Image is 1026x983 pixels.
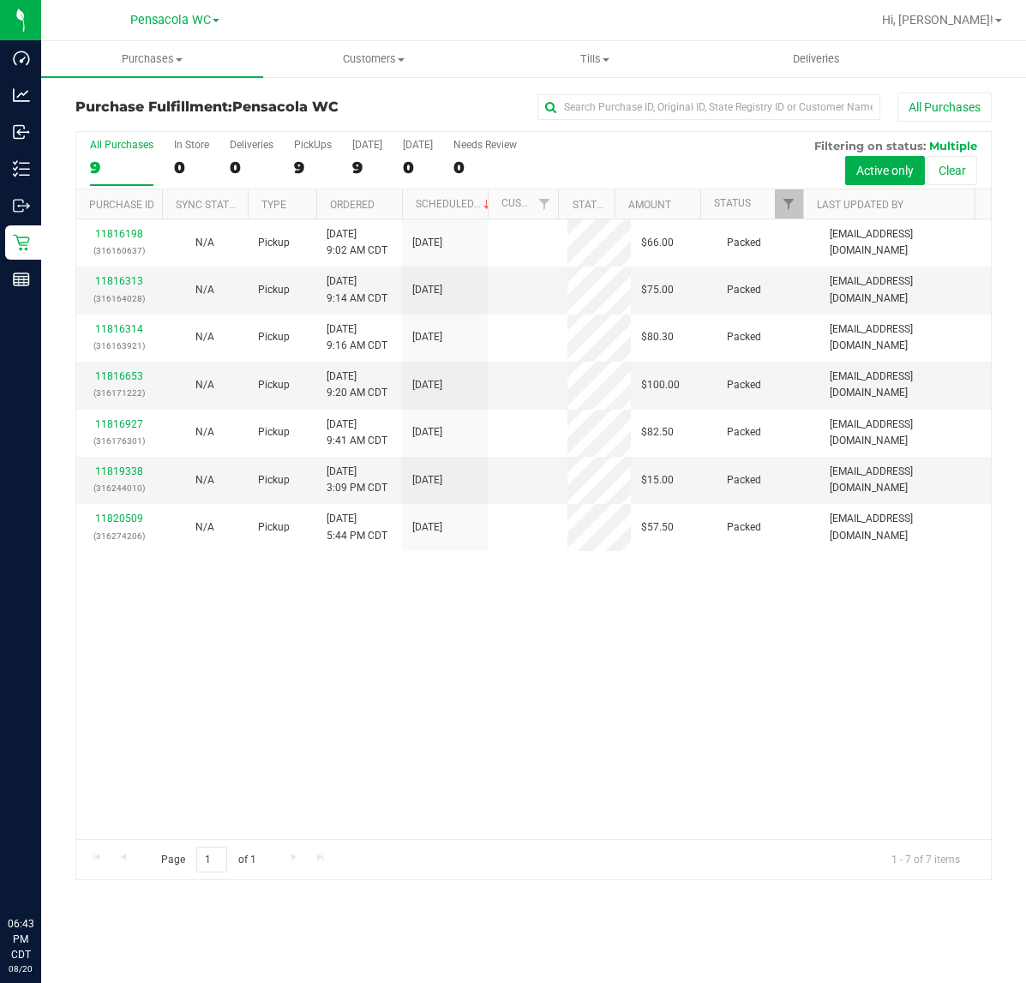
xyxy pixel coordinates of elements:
[882,13,993,27] span: Hi, [PERSON_NAME]!
[232,99,339,115] span: Pensacola WC
[176,199,242,211] a: Sync Status
[195,519,214,536] button: N/A
[90,158,153,177] div: 9
[830,417,981,449] span: [EMAIL_ADDRESS][DOMAIN_NAME]
[403,158,433,177] div: 0
[770,51,863,67] span: Deliveries
[327,417,387,449] span: [DATE] 9:41 AM CDT
[13,234,30,251] inline-svg: Retail
[195,237,214,249] span: Not Applicable
[352,139,382,151] div: [DATE]
[830,369,981,401] span: [EMAIL_ADDRESS][DOMAIN_NAME]
[13,50,30,67] inline-svg: Dashboard
[147,847,270,873] span: Page of 1
[352,158,382,177] div: 9
[258,282,290,298] span: Pickup
[195,284,214,296] span: Not Applicable
[412,377,442,393] span: [DATE]
[294,139,332,151] div: PickUps
[87,291,152,307] p: (316164028)
[41,41,263,77] a: Purchases
[641,472,674,489] span: $15.00
[727,235,761,251] span: Packed
[530,189,558,219] a: Filter
[95,512,143,524] a: 11820509
[230,139,273,151] div: Deliveries
[327,226,387,259] span: [DATE] 9:02 AM CDT
[195,379,214,391] span: Not Applicable
[8,916,33,962] p: 06:43 PM CDT
[13,160,30,177] inline-svg: Inventory
[195,282,214,298] button: N/A
[830,511,981,543] span: [EMAIL_ADDRESS][DOMAIN_NAME]
[195,329,214,345] button: N/A
[89,199,154,211] a: Purchase ID
[95,275,143,287] a: 11816313
[485,51,705,67] span: Tills
[230,158,273,177] div: 0
[258,519,290,536] span: Pickup
[174,158,209,177] div: 0
[95,323,143,335] a: 11816314
[714,197,751,209] a: Status
[95,465,143,477] a: 11819338
[817,199,903,211] a: Last Updated By
[830,226,981,259] span: [EMAIL_ADDRESS][DOMAIN_NAME]
[195,235,214,251] button: N/A
[8,962,33,975] p: 08/20
[330,199,375,211] a: Ordered
[258,329,290,345] span: Pickup
[327,511,387,543] span: [DATE] 5:44 PM CDT
[130,13,211,27] span: Pensacola WC
[453,139,517,151] div: Needs Review
[95,418,143,430] a: 11816927
[87,480,152,496] p: (316244010)
[87,385,152,401] p: (316171222)
[75,99,381,115] h3: Purchase Fulfillment:
[87,433,152,449] p: (316176301)
[195,424,214,441] button: N/A
[258,424,290,441] span: Pickup
[727,519,761,536] span: Packed
[195,377,214,393] button: N/A
[258,472,290,489] span: Pickup
[327,369,387,401] span: [DATE] 9:20 AM CDT
[13,87,30,104] inline-svg: Analytics
[814,139,926,153] span: Filtering on status:
[195,521,214,533] span: Not Applicable
[195,331,214,343] span: Not Applicable
[830,321,981,354] span: [EMAIL_ADDRESS][DOMAIN_NAME]
[196,847,227,873] input: 1
[174,139,209,151] div: In Store
[927,156,977,185] button: Clear
[706,41,928,77] a: Deliveries
[537,94,880,120] input: Search Purchase ID, Original ID, State Registry ID or Customer Name...
[95,228,143,240] a: 11816198
[412,329,442,345] span: [DATE]
[573,199,663,211] a: State Registry ID
[13,197,30,214] inline-svg: Outbound
[41,51,263,67] span: Purchases
[412,235,442,251] span: [DATE]
[90,139,153,151] div: All Purchases
[412,424,442,441] span: [DATE]
[878,847,974,872] span: 1 - 7 of 7 items
[641,329,674,345] span: $80.30
[412,519,442,536] span: [DATE]
[87,243,152,259] p: (316160637)
[727,424,761,441] span: Packed
[87,338,152,354] p: (316163921)
[327,273,387,306] span: [DATE] 9:14 AM CDT
[403,139,433,151] div: [DATE]
[641,377,680,393] span: $100.00
[727,282,761,298] span: Packed
[13,123,30,141] inline-svg: Inbound
[263,41,485,77] a: Customers
[929,139,977,153] span: Multiple
[17,846,69,897] iframe: Resource center
[294,158,332,177] div: 9
[95,370,143,382] a: 11816653
[195,472,214,489] button: N/A
[727,472,761,489] span: Packed
[501,197,555,209] a: Customer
